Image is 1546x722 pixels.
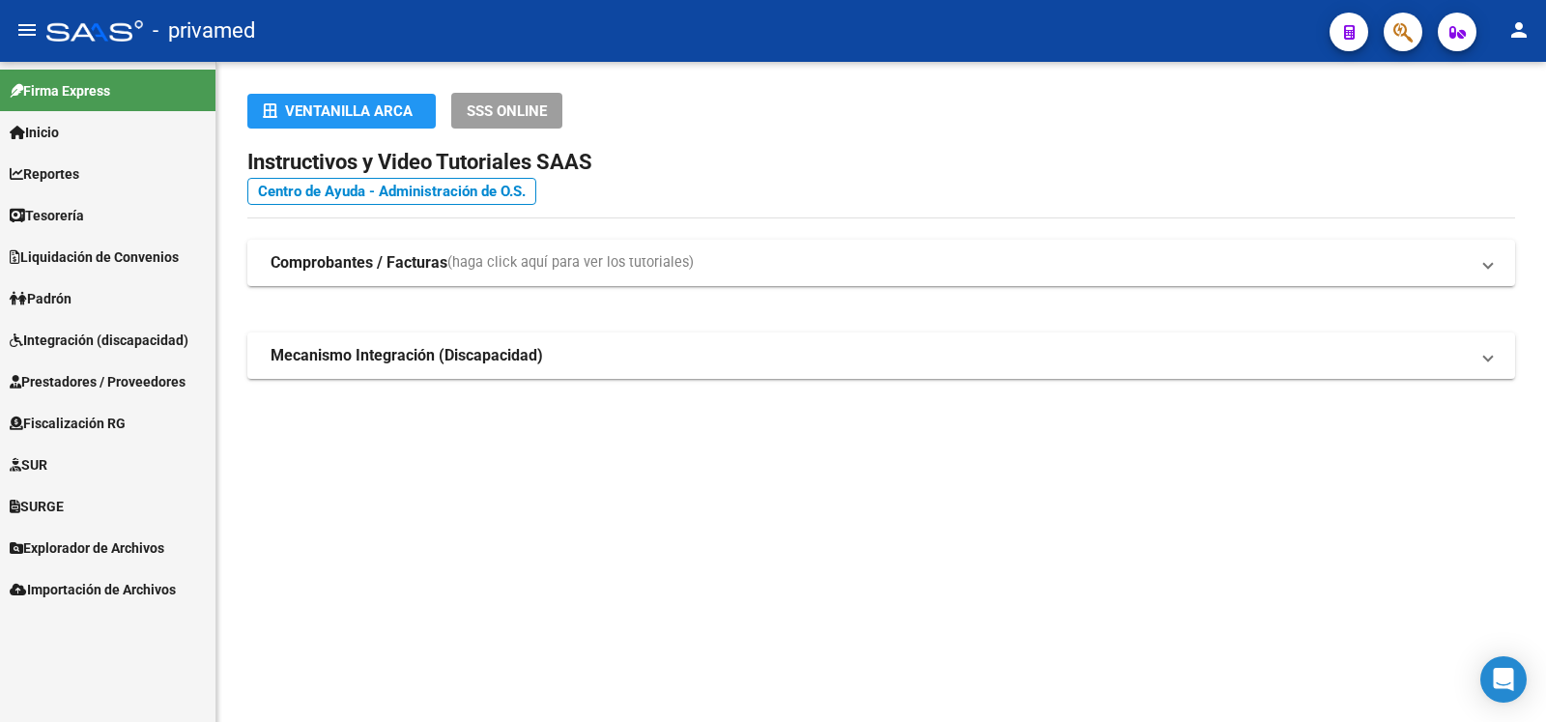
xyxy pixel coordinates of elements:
[247,332,1515,379] mat-expansion-panel-header: Mecanismo Integración (Discapacidad)
[10,537,164,559] span: Explorador de Archivos
[247,240,1515,286] mat-expansion-panel-header: Comprobantes / Facturas(haga click aquí para ver los tutoriales)
[451,93,562,129] button: SSS ONLINE
[1507,18,1531,42] mat-icon: person
[247,178,536,205] a: Centro de Ayuda - Administración de O.S.
[263,94,420,129] div: Ventanilla ARCA
[247,94,436,129] button: Ventanilla ARCA
[10,413,126,434] span: Fiscalización RG
[10,205,84,226] span: Tesorería
[10,371,186,392] span: Prestadores / Proveedores
[10,579,176,600] span: Importación de Archivos
[10,288,72,309] span: Padrón
[15,18,39,42] mat-icon: menu
[10,80,110,101] span: Firma Express
[10,454,47,476] span: SUR
[10,163,79,185] span: Reportes
[153,10,255,52] span: - privamed
[467,102,547,120] span: SSS ONLINE
[271,345,543,366] strong: Mecanismo Integración (Discapacidad)
[10,122,59,143] span: Inicio
[271,252,447,274] strong: Comprobantes / Facturas
[10,246,179,268] span: Liquidación de Convenios
[1480,656,1527,703] div: Open Intercom Messenger
[447,252,694,274] span: (haga click aquí para ver los tutoriales)
[247,144,1515,181] h2: Instructivos y Video Tutoriales SAAS
[10,496,64,517] span: SURGE
[10,330,188,351] span: Integración (discapacidad)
